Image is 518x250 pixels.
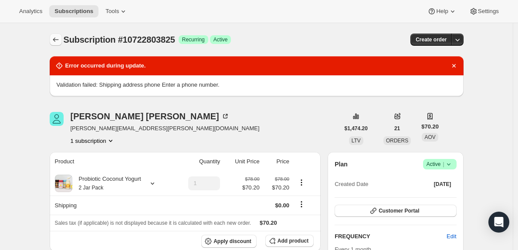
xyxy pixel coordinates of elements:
span: $70.20 [421,122,439,131]
button: Product actions [295,178,308,187]
div: Open Intercom Messenger [488,212,509,233]
button: Apply discount [201,235,257,248]
th: Price [262,152,292,171]
span: $70.20 [242,183,260,192]
span: Settings [478,8,499,15]
span: Created Date [335,180,368,189]
button: Customer Portal [335,205,456,217]
button: Edit [441,230,461,243]
span: Add product [278,237,308,244]
button: 21 [389,122,405,135]
button: Subscriptions [50,34,62,46]
th: Quantity [174,152,223,171]
span: Subscription #10722803825 [64,35,175,44]
button: Tools [100,5,133,17]
span: $0.00 [275,202,290,209]
div: [PERSON_NAME] [PERSON_NAME] [71,112,230,121]
button: Subscriptions [49,5,98,17]
span: Active [427,160,453,169]
span: Tools [105,8,119,15]
img: product img [55,175,72,192]
span: Create order [416,36,447,43]
th: Unit Price [223,152,262,171]
span: Analytics [19,8,42,15]
span: Apply discount [213,238,251,245]
span: Active [213,36,228,43]
span: 21 [394,125,400,132]
p: Validation failed: Shipping address phone Enter a phone number. [57,81,457,89]
button: $1,474.20 [339,122,373,135]
h2: Error occurred during update. [65,61,146,70]
th: Product [50,152,174,171]
h2: FREQUENCY [335,232,447,241]
button: Help [422,5,462,17]
button: Dismiss notification [448,60,460,72]
button: Shipping actions [295,199,308,209]
button: Settings [464,5,504,17]
span: [DATE] [434,181,451,188]
button: Analytics [14,5,47,17]
th: Shipping [50,196,174,215]
small: 2 Jar Pack [79,185,104,191]
span: $70.20 [265,183,289,192]
span: Heather Ryan [50,112,64,126]
span: Subscriptions [54,8,93,15]
small: $78.00 [275,176,289,182]
span: Help [436,8,448,15]
span: Sales tax (if applicable) is not displayed because it is calculated with each new order. [55,220,251,226]
span: $70.20 [260,220,277,226]
button: Add product [265,235,314,247]
h2: Plan [335,160,348,169]
button: Create order [410,34,452,46]
span: | [443,161,444,168]
span: AOV [424,134,435,140]
button: Product actions [71,136,115,145]
span: Edit [447,232,456,241]
span: LTV [352,138,361,144]
span: [PERSON_NAME][EMAIL_ADDRESS][PERSON_NAME][DOMAIN_NAME] [71,124,260,133]
small: $78.00 [245,176,260,182]
button: [DATE] [429,178,457,190]
span: Customer Portal [379,207,419,214]
div: Probiotic Coconut Yogurt [72,175,141,192]
span: Recurring [182,36,205,43]
span: ORDERS [386,138,408,144]
span: $1,474.20 [345,125,368,132]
